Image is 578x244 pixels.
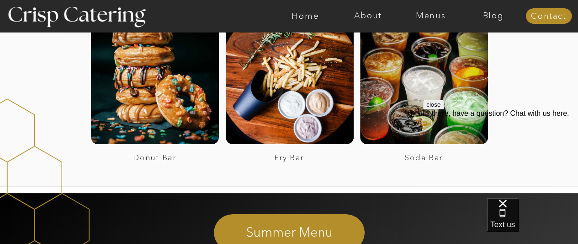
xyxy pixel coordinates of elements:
[423,100,578,210] iframe: podium webchat widget prompt
[165,223,414,240] a: Summer Menu
[462,11,525,21] a: Blog
[487,198,578,244] iframe: podium webchat widget bubble
[227,153,351,162] a: Fry Bar
[399,11,462,21] a: Menus
[93,153,217,162] a: Donut Bar
[525,12,572,21] a: Contact
[274,11,337,21] a: Home
[362,153,486,162] a: Soda Bar
[337,11,399,21] a: About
